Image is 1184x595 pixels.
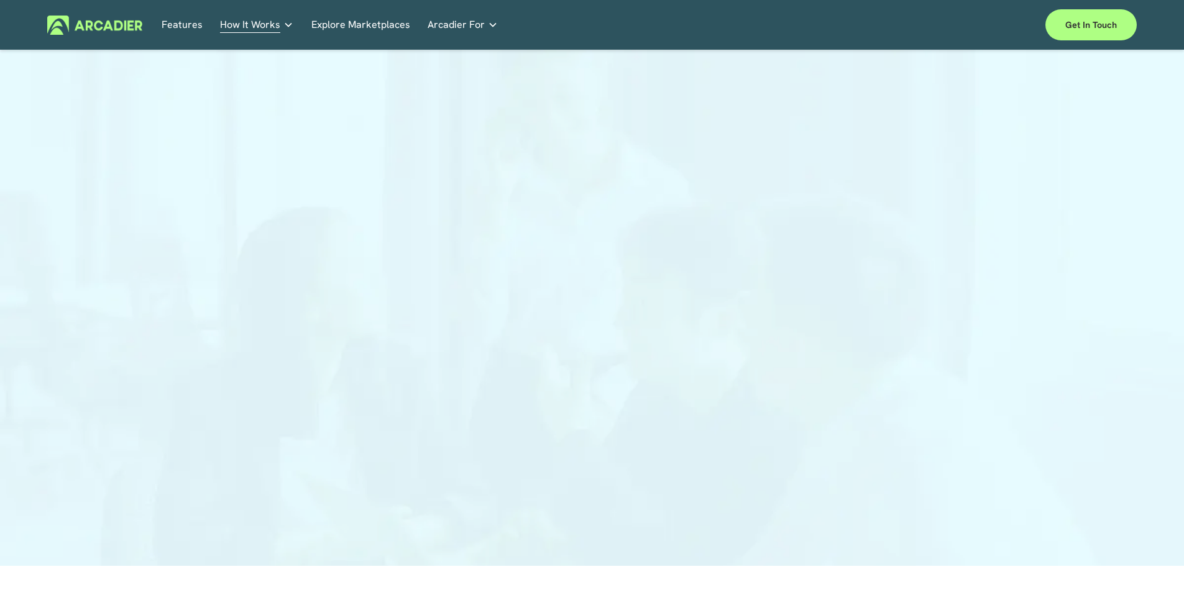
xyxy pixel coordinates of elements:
[1045,9,1137,40] a: Get in touch
[162,16,203,35] a: Features
[302,81,882,440] iframe: To enrich screen reader interactions, please activate Accessibility in Grammarly extension settings
[1122,535,1184,595] iframe: Chat Widget
[220,16,293,35] a: folder dropdown
[47,16,142,35] img: Arcadier
[428,16,498,35] a: folder dropdown
[428,16,485,34] span: Arcadier For
[220,16,280,34] span: How It Works
[311,16,410,35] a: Explore Marketplaces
